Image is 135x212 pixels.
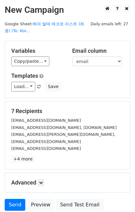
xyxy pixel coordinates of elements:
[11,72,38,79] a: Templates
[5,199,25,211] a: Send
[11,125,117,144] small: [EMAIL_ADDRESS][DOMAIN_NAME], [DOMAIN_NAME][EMAIL_ADDRESS][PERSON_NAME][DOMAIN_NAME], [EMAIL_ADDR...
[11,108,124,115] h5: 7 Recipients
[11,118,81,123] small: [EMAIL_ADDRESS][DOMAIN_NAME]
[104,182,135,212] iframe: Chat Widget
[11,179,124,186] h5: Advanced
[5,5,130,15] h2: New Campaign
[11,155,35,163] a: +4 more
[72,47,124,54] h5: Email column
[88,21,130,27] span: Daily emails left: 27
[45,82,61,91] button: Save
[11,82,35,91] a: Load...
[11,47,63,54] h5: Variables
[88,22,130,26] a: Daily emails left: 27
[27,199,54,211] a: Preview
[11,57,49,66] a: Copy/paste...
[11,146,81,151] small: [EMAIL_ADDRESS][DOMAIN_NAME]
[5,22,84,33] a: 해외 발매 메크로 리스트 (최종) (To: Kor...
[5,22,84,33] small: Google Sheet:
[56,199,103,211] a: Send Test Email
